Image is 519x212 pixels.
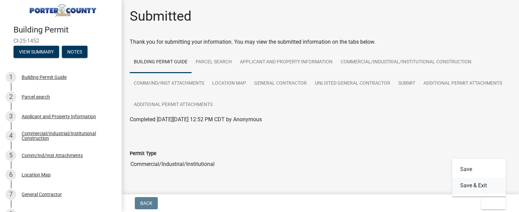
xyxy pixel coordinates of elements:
[487,200,496,206] span: Exit
[337,51,475,73] a: Commercial/Industrial/Institutional Construction
[130,51,192,73] a: Building Permit Guide
[5,111,16,122] div: 3
[5,189,16,200] div: 7
[22,172,51,177] div: Location Map
[394,73,419,94] a: Submit
[14,38,108,44] span: CI-25-1452
[452,158,506,196] div: Exit
[452,161,506,177] button: Save
[5,169,16,180] div: 6
[14,25,116,35] h4: Building Permit
[481,197,506,209] button: Exit
[14,49,59,55] wm-modal-confirm: Summary
[130,116,262,123] span: Completed [DATE][DATE] 12:52 PM CDT by Anonymous
[130,151,156,156] label: Permit Type
[22,153,83,158] div: Comm/Ind/Inst Attachments
[140,200,152,206] span: Back
[236,51,337,73] a: Applicant and Property Information
[311,73,394,94] a: Unlisted General Contractor
[22,75,67,80] div: Building Permit Guide
[130,38,511,46] div: Thank you for submitting your information. You may view the submitted information on the tabs below.
[22,114,96,119] div: Applicant and Property Information
[452,177,506,194] button: Save & Exit
[130,8,192,24] h1: Submitted
[135,197,158,209] button: Back
[22,192,62,197] div: General Contractor
[62,46,88,58] button: Notes
[14,46,59,58] button: View Summary
[419,73,506,94] a: Additional Permit Attachments
[250,73,311,94] a: General Contractor
[130,94,217,116] a: Additional Permit Attachments
[130,73,208,94] a: Comm/Ind/Inst Attachments
[208,73,250,94] a: Location Map
[192,51,236,73] a: Parcel search
[62,49,88,55] wm-modal-confirm: Notes
[5,72,16,83] div: 1
[22,131,111,141] div: Commercial/Industrial/Institutional Construction
[22,94,50,99] div: Parcel search
[5,91,16,102] div: 2
[5,150,16,161] div: 5
[5,130,16,141] div: 4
